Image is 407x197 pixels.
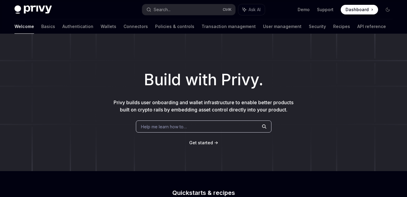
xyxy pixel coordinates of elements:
span: Help me learn how to… [141,124,187,130]
a: Basics [41,19,55,34]
h1: Build with Privy. [10,68,397,92]
a: Support [317,7,333,13]
span: Get started [189,140,213,145]
a: Transaction management [202,19,256,34]
a: Dashboard [341,5,378,14]
a: Connectors [124,19,148,34]
img: dark logo [14,5,52,14]
a: Wallets [101,19,116,34]
span: Ask AI [249,7,261,13]
button: Toggle dark mode [383,5,393,14]
a: User management [263,19,302,34]
a: Security [309,19,326,34]
div: Search... [154,6,171,13]
span: Privy builds user onboarding and wallet infrastructure to enable better products built on crypto ... [114,99,293,113]
span: Ctrl K [223,7,232,12]
a: API reference [357,19,386,34]
a: Welcome [14,19,34,34]
span: Dashboard [346,7,369,13]
button: Ask AI [238,4,265,15]
h2: Quickstarts & recipes [98,190,310,196]
a: Get started [189,140,213,146]
a: Policies & controls [155,19,194,34]
button: Search...CtrlK [142,4,236,15]
a: Demo [298,7,310,13]
a: Authentication [62,19,93,34]
a: Recipes [333,19,350,34]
